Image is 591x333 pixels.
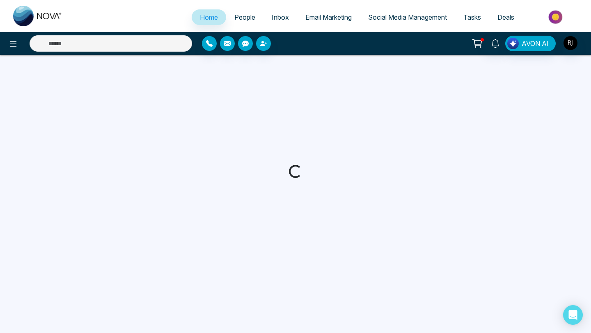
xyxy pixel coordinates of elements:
[360,9,455,25] a: Social Media Management
[368,13,447,21] span: Social Media Management
[234,13,255,21] span: People
[455,9,489,25] a: Tasks
[272,13,289,21] span: Inbox
[263,9,297,25] a: Inbox
[463,13,481,21] span: Tasks
[489,9,522,25] a: Deals
[200,13,218,21] span: Home
[192,9,226,25] a: Home
[564,36,577,50] img: User Avatar
[522,39,549,48] span: AVON AI
[305,13,352,21] span: Email Marketing
[507,38,519,49] img: Lead Flow
[497,13,514,21] span: Deals
[505,36,556,51] button: AVON AI
[13,6,62,26] img: Nova CRM Logo
[527,8,586,26] img: Market-place.gif
[297,9,360,25] a: Email Marketing
[226,9,263,25] a: People
[563,305,583,325] div: Open Intercom Messenger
